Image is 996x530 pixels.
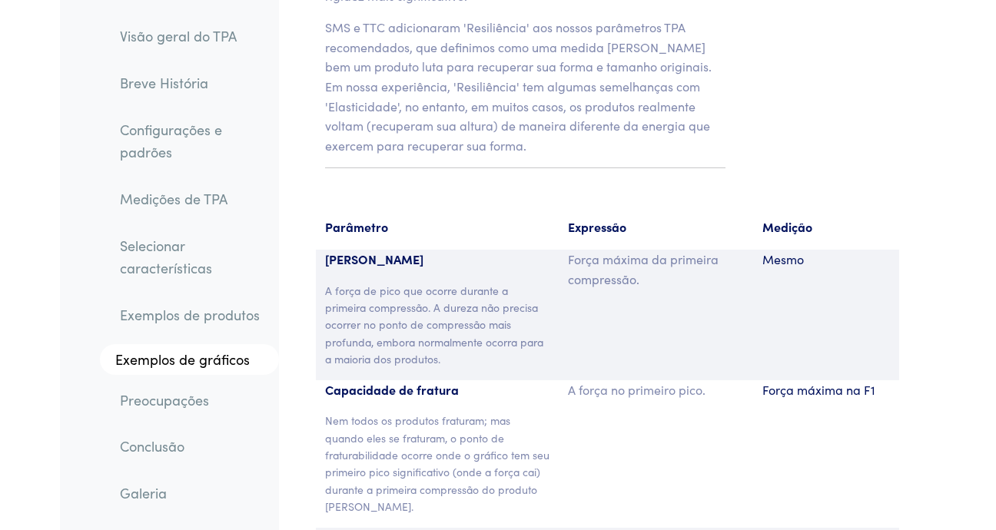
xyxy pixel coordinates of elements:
[108,475,279,511] a: Galeria
[108,65,279,101] a: Breve História
[108,181,279,217] a: Medições de TPA
[762,380,890,400] p: Força máxima na F1
[100,344,279,375] a: Exemplos de gráficos
[108,297,279,333] a: Exemplos de produtos
[762,250,890,270] p: Mesmo
[325,250,549,270] p: [PERSON_NAME]
[325,217,549,237] p: Parâmetro
[108,382,279,417] a: Preocupações
[108,111,279,169] a: Configurações e padrões
[108,429,279,464] a: Conclusão
[325,18,725,155] p: SMS e TTC adicionaram 'Resiliência' aos nossos parâmetros TPA recomendados, que definimos como um...
[762,217,890,237] p: Medição
[568,217,744,237] p: Expressão
[325,412,549,515] p: Nem todos os produtos fraturam; mas quando eles se fraturam, o ponto de fraturabilidade ocorre on...
[568,380,744,400] p: A força no primeiro pico.
[108,18,279,54] a: Visão geral do TPA
[568,250,744,289] p: Força máxima da primeira compressão.
[108,228,279,286] a: Selecionar características
[325,282,549,368] p: A força de pico que ocorre durante a primeira compressão. A dureza não precisa ocorrer no ponto d...
[325,380,549,400] p: Capacidade de fratura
